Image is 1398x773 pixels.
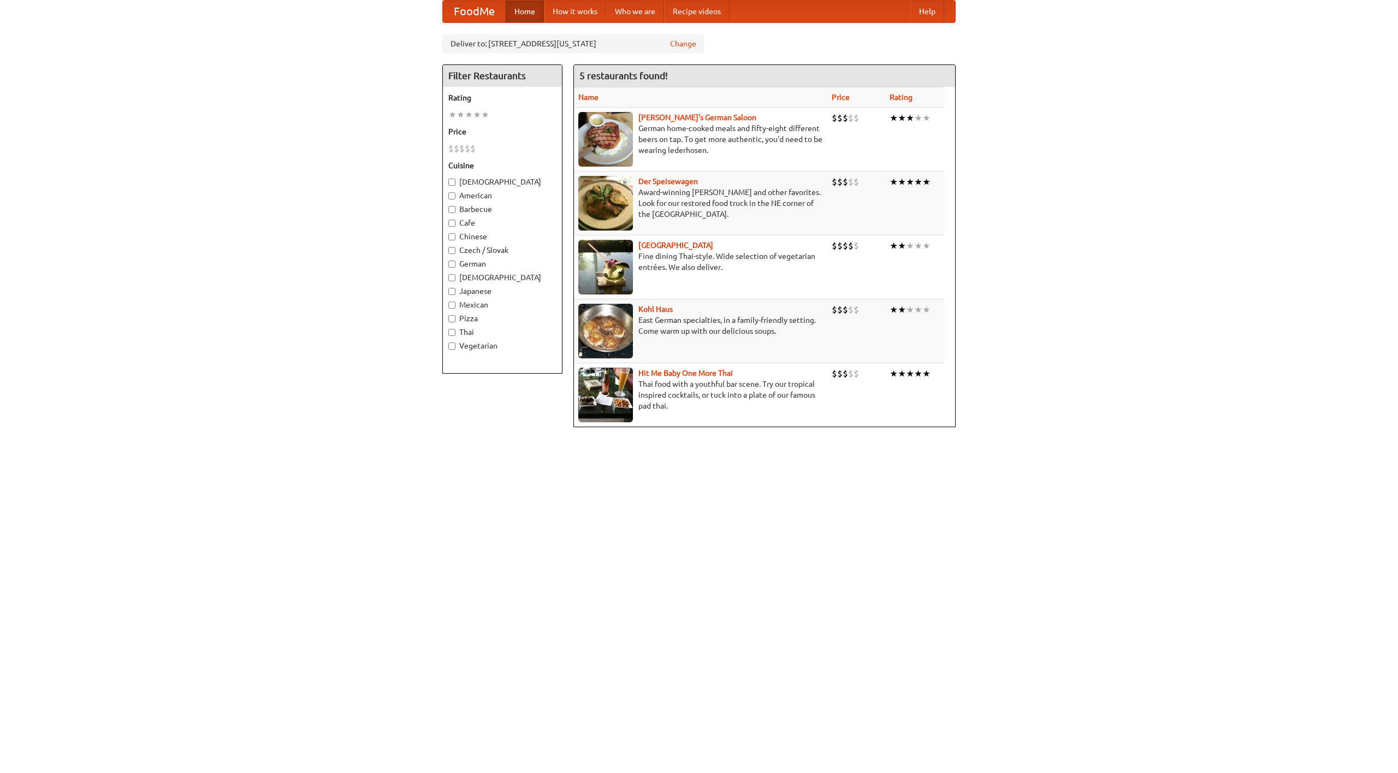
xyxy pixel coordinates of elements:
li: $ [854,176,859,188]
li: $ [854,240,859,252]
label: American [448,190,556,201]
li: ★ [465,109,473,121]
li: $ [843,176,848,188]
label: German [448,258,556,269]
li: ★ [914,112,922,124]
li: ★ [890,176,898,188]
label: Thai [448,327,556,338]
p: East German specialties, in a family-friendly setting. Come warm up with our delicious soups. [578,315,823,337]
input: German [448,261,455,268]
li: $ [854,368,859,380]
img: esthers.jpg [578,112,633,167]
a: [GEOGRAPHIC_DATA] [638,241,713,250]
label: Vegetarian [448,340,556,351]
label: Mexican [448,299,556,310]
li: ★ [890,240,898,252]
li: $ [837,176,843,188]
li: ★ [448,109,457,121]
b: Hit Me Baby One More Thai [638,369,733,377]
li: ★ [906,112,914,124]
li: $ [854,112,859,124]
li: ★ [914,176,922,188]
label: [DEMOGRAPHIC_DATA] [448,176,556,187]
li: $ [832,304,837,316]
li: ★ [898,368,906,380]
li: ★ [922,368,931,380]
li: $ [837,368,843,380]
a: How it works [544,1,606,22]
input: [DEMOGRAPHIC_DATA] [448,179,455,186]
img: kohlhaus.jpg [578,304,633,358]
li: $ [837,240,843,252]
input: Mexican [448,302,455,309]
li: $ [454,143,459,155]
input: American [448,192,455,199]
li: ★ [898,112,906,124]
input: [DEMOGRAPHIC_DATA] [448,274,455,281]
input: Chinese [448,233,455,240]
li: ★ [457,109,465,121]
li: $ [465,143,470,155]
a: Rating [890,93,913,102]
img: speisewagen.jpg [578,176,633,231]
a: FoodMe [443,1,506,22]
li: ★ [890,368,898,380]
a: Kohl Haus [638,305,673,314]
li: ★ [890,112,898,124]
a: Recipe videos [664,1,730,22]
a: Price [832,93,850,102]
p: Thai food with a youthful bar scene. Try our tropical inspired cocktails, or tuck into a plate of... [578,379,823,411]
div: Deliver to: [STREET_ADDRESS][US_STATE] [442,34,704,54]
p: Award-winning [PERSON_NAME] and other favorites. Look for our restored food truck in the NE corne... [578,187,823,220]
a: Help [910,1,944,22]
h4: Filter Restaurants [443,65,562,87]
a: Who we are [606,1,664,22]
input: Czech / Slovak [448,247,455,254]
li: $ [848,368,854,380]
li: $ [843,368,848,380]
h5: Cuisine [448,160,556,171]
p: Fine dining Thai-style. Wide selection of vegetarian entrées. We also deliver. [578,251,823,273]
li: $ [832,240,837,252]
li: ★ [906,240,914,252]
img: babythai.jpg [578,368,633,422]
label: Japanese [448,286,556,297]
li: $ [470,143,476,155]
label: Czech / Slovak [448,245,556,256]
li: $ [843,112,848,124]
li: ★ [473,109,481,121]
li: $ [459,143,465,155]
b: [PERSON_NAME]'s German Saloon [638,113,756,122]
li: $ [837,304,843,316]
label: Chinese [448,231,556,242]
li: $ [848,112,854,124]
input: Pizza [448,315,455,322]
input: Vegetarian [448,343,455,350]
p: German home-cooked meals and fifty-eight different beers on tap. To get more authentic, you'd nee... [578,123,823,156]
li: $ [832,368,837,380]
label: [DEMOGRAPHIC_DATA] [448,272,556,283]
input: Thai [448,329,455,336]
li: $ [837,112,843,124]
li: ★ [906,368,914,380]
input: Cafe [448,220,455,227]
li: ★ [914,240,922,252]
li: $ [832,112,837,124]
li: ★ [914,368,922,380]
h5: Rating [448,92,556,103]
label: Pizza [448,313,556,324]
li: $ [848,304,854,316]
li: ★ [890,304,898,316]
li: $ [448,143,454,155]
li: ★ [922,304,931,316]
li: ★ [914,304,922,316]
h5: Price [448,126,556,137]
li: ★ [906,176,914,188]
li: $ [843,240,848,252]
b: Der Speisewagen [638,177,698,186]
ng-pluralize: 5 restaurants found! [579,70,668,81]
li: $ [848,176,854,188]
li: ★ [922,176,931,188]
